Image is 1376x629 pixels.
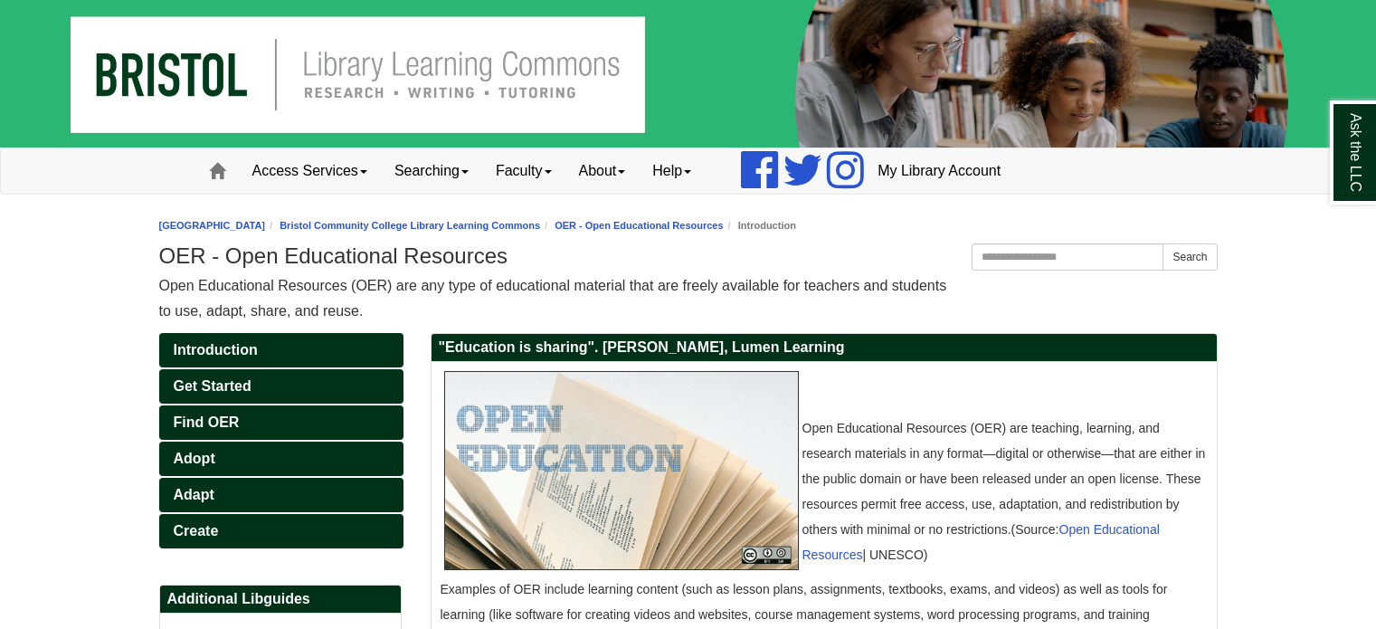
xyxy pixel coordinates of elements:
a: Create [159,514,403,548]
button: Search [1162,243,1217,271]
nav: breadcrumb [159,217,1218,234]
li: Introduction [724,217,796,234]
a: Bristol Community College Library Learning Commons [280,220,540,231]
a: Introduction [159,333,403,367]
span: (Source: | UNESCO) [802,522,1160,562]
a: Adapt [159,478,403,512]
a: Open Educational Resources [802,522,1160,562]
a: [GEOGRAPHIC_DATA] [159,220,266,231]
span: Open Educational Resources (OER) are teaching, learning, and research materials in any format—dig... [802,421,1206,537]
h2: "Education is sharing". [PERSON_NAME], Lumen Learning [432,334,1217,362]
a: My Library Account [864,148,1014,194]
span: Get Started [174,378,251,394]
span: Find OER [174,415,240,430]
a: OER - Open Educational Resources [555,220,723,231]
a: Adopt [159,442,403,476]
a: About [565,148,640,194]
span: Open Educational Resources (OER) are any type of educational material that are freely available f... [159,278,947,319]
span: Adapt [174,487,214,502]
a: Faculty [482,148,565,194]
span: Introduction [174,342,258,357]
a: Access Services [239,148,381,194]
h1: OER - Open Educational Resources [159,243,1218,269]
h2: Additional Libguides [160,586,401,614]
a: Searching [381,148,482,194]
a: Help [639,148,705,194]
a: Get Started [159,369,403,404]
span: Create [174,523,219,538]
a: Find OER [159,405,403,440]
span: Adopt [174,451,215,466]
